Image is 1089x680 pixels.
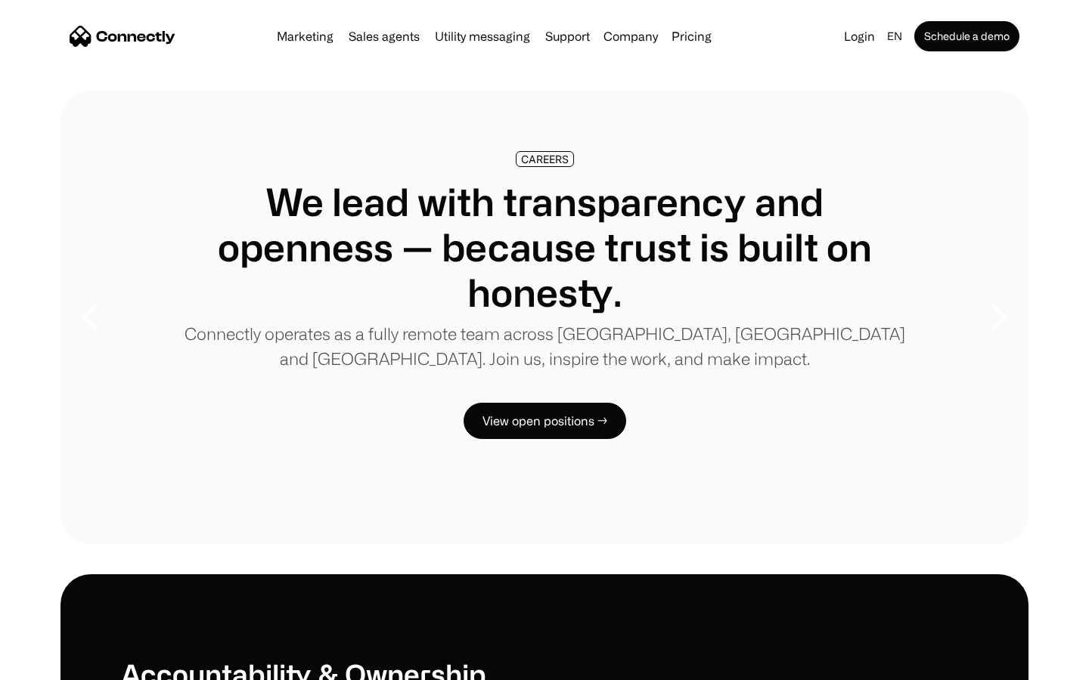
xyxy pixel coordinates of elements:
a: Schedule a demo [914,21,1019,51]
ul: Language list [30,654,91,675]
aside: Language selected: English [15,652,91,675]
div: en [887,26,902,47]
h1: We lead with transparency and openness — because trust is built on honesty. [181,179,907,315]
a: Marketing [271,30,340,42]
div: CAREERS [521,153,569,165]
a: Support [539,30,596,42]
a: Utility messaging [429,30,536,42]
a: Login [838,26,881,47]
p: Connectly operates as a fully remote team across [GEOGRAPHIC_DATA], [GEOGRAPHIC_DATA] and [GEOGRA... [181,321,907,371]
div: Company [603,26,658,47]
a: Sales agents [343,30,426,42]
a: Pricing [665,30,718,42]
a: View open positions → [464,403,626,439]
